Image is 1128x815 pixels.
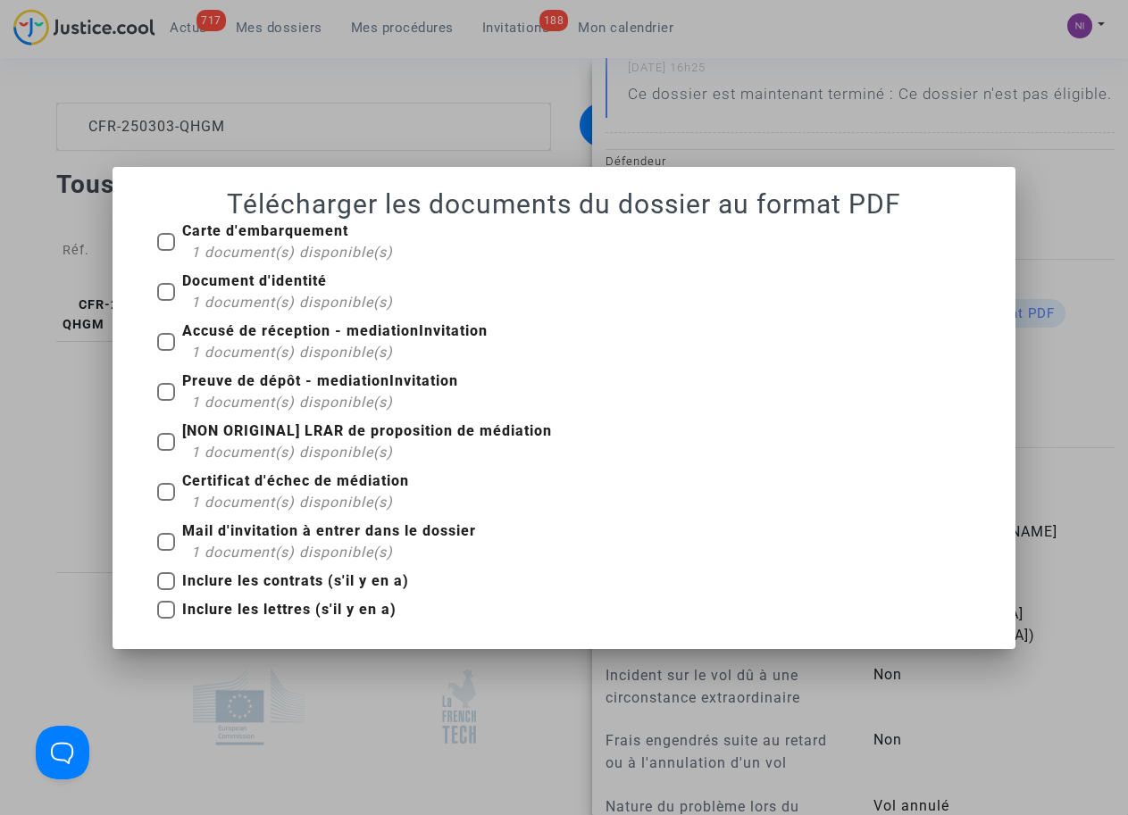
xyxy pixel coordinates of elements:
span: 1 document(s) disponible(s) [191,444,393,461]
b: Accusé de réception - mediationInvitation [182,322,488,339]
b: Document d'identité [182,272,327,289]
b: Carte d'embarquement [182,222,348,239]
h1: Télécharger les documents du dossier au format PDF [134,188,993,220]
b: [NON ORIGINAL] LRAR de proposition de médiation [182,422,552,439]
b: Certificat d'échec de médiation [182,472,409,489]
span: 1 document(s) disponible(s) [191,394,393,411]
span: 1 document(s) disponible(s) [191,494,393,511]
span: 1 document(s) disponible(s) [191,244,393,261]
span: 1 document(s) disponible(s) [191,544,393,561]
iframe: Help Scout Beacon - Open [36,726,89,779]
b: Mail d'invitation à entrer dans le dossier [182,522,476,539]
span: 1 document(s) disponible(s) [191,294,393,311]
b: Inclure les contrats (s'il y en a) [182,572,409,589]
b: Inclure les lettres (s'il y en a) [182,601,397,618]
span: 1 document(s) disponible(s) [191,344,393,361]
b: Preuve de dépôt - mediationInvitation [182,372,458,389]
